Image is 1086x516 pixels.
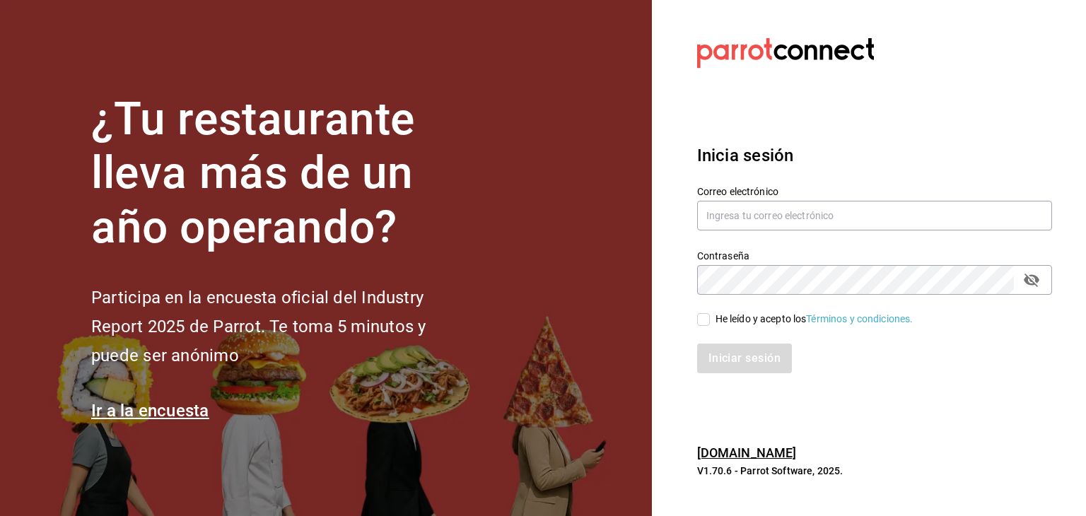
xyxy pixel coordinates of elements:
input: Ingresa tu correo electrónico [697,201,1052,230]
h1: ¿Tu restaurante lleva más de un año operando? [91,93,473,255]
p: V1.70.6 - Parrot Software, 2025. [697,464,1052,478]
h3: Inicia sesión [697,143,1052,168]
div: He leído y acepto los [716,312,913,327]
label: Contraseña [697,250,1052,260]
a: [DOMAIN_NAME] [697,445,797,460]
a: Términos y condiciones. [806,313,913,324]
button: passwordField [1020,268,1044,292]
a: Ir a la encuesta [91,401,209,421]
label: Correo electrónico [697,186,1052,196]
h2: Participa en la encuesta oficial del Industry Report 2025 de Parrot. Te toma 5 minutos y puede se... [91,283,473,370]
